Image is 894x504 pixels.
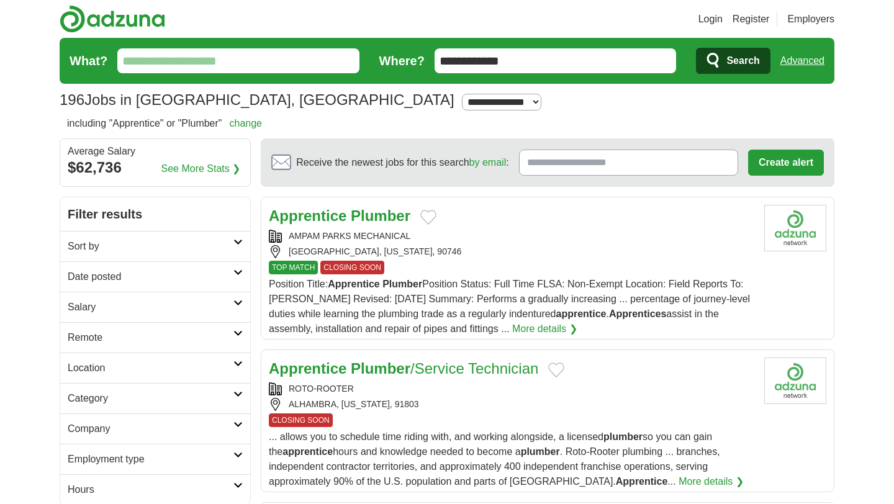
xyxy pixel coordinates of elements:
[512,322,577,336] a: More details ❯
[698,12,723,27] a: Login
[269,360,346,377] strong: Apprentice
[68,421,233,436] h2: Company
[269,431,720,487] span: ... allows you to schedule time riding with, and working alongside, a licensed so you can gain th...
[269,261,318,274] span: TOP MATCH
[60,353,250,383] a: Location
[68,452,233,467] h2: Employment type
[60,91,454,108] h1: Jobs in [GEOGRAPHIC_DATA], [GEOGRAPHIC_DATA]
[787,12,834,27] a: Employers
[548,362,564,377] button: Add to favorite jobs
[60,322,250,353] a: Remote
[68,146,243,156] div: Average Salary
[603,431,643,442] strong: plumber
[269,398,754,411] div: ALHAMBRA, [US_STATE], 91803
[780,48,824,73] a: Advanced
[68,269,233,284] h2: Date posted
[60,444,250,474] a: Employment type
[726,48,759,73] span: Search
[616,476,668,487] strong: Apprentice
[469,157,507,168] a: by email
[282,446,333,457] strong: apprentice
[60,231,250,261] a: Sort by
[379,52,425,70] label: Where?
[382,279,422,289] strong: Plumber
[68,330,233,345] h2: Remote
[696,48,770,74] button: Search
[269,382,754,395] div: ROTO-ROOTER
[733,12,770,27] a: Register
[60,292,250,322] a: Salary
[748,150,824,176] button: Create alert
[320,261,384,274] span: CLOSING SOON
[269,279,750,334] span: Position Title: Position Status: Full Time FLSA: Non-Exempt Location: Field Reports To: [PERSON_N...
[269,230,754,243] div: AMPAM PARKS MECHANICAL
[67,116,262,131] h2: including "Apprentice" or "Plumber"
[60,413,250,444] a: Company
[68,300,233,315] h2: Salary
[269,360,538,377] a: Apprentice Plumber/Service Technician
[161,161,241,176] a: See More Stats ❯
[269,245,754,258] div: [GEOGRAPHIC_DATA], [US_STATE], 90746
[60,261,250,292] a: Date posted
[328,279,380,289] strong: Apprentice
[296,155,508,170] span: Receive the newest jobs for this search :
[521,446,560,457] strong: plumber
[68,156,243,179] div: $62,736
[68,482,233,497] h2: Hours
[230,118,263,128] a: change
[764,205,826,251] img: Company logo
[764,358,826,404] img: Company logo
[68,239,233,254] h2: Sort by
[68,361,233,376] h2: Location
[609,308,666,319] strong: Apprentices
[68,391,233,406] h2: Category
[70,52,107,70] label: What?
[269,207,410,224] a: Apprentice Plumber
[420,210,436,225] button: Add to favorite jobs
[60,197,250,231] h2: Filter results
[679,474,744,489] a: More details ❯
[269,207,346,224] strong: Apprentice
[60,383,250,413] a: Category
[556,308,607,319] strong: apprentice
[60,89,84,111] span: 196
[269,413,333,427] span: CLOSING SOON
[351,360,410,377] strong: Plumber
[60,5,165,33] img: Adzuna logo
[351,207,410,224] strong: Plumber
